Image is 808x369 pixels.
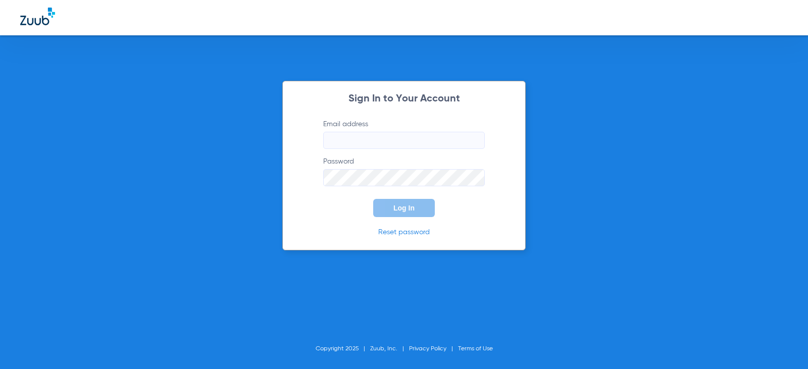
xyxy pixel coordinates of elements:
[323,156,485,186] label: Password
[323,119,485,149] label: Email address
[316,344,370,354] li: Copyright 2025
[323,132,485,149] input: Email address
[409,346,446,352] a: Privacy Policy
[20,8,55,25] img: Zuub Logo
[393,204,415,212] span: Log In
[308,94,500,104] h2: Sign In to Your Account
[378,229,430,236] a: Reset password
[323,169,485,186] input: Password
[373,199,435,217] button: Log In
[370,344,409,354] li: Zuub, Inc.
[458,346,493,352] a: Terms of Use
